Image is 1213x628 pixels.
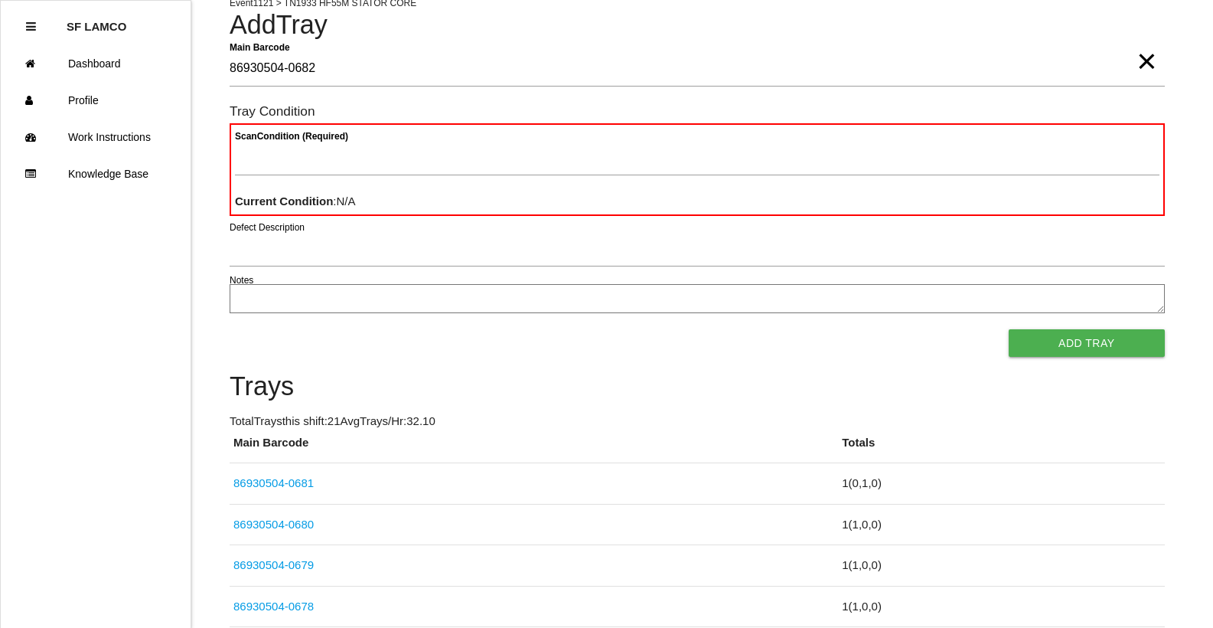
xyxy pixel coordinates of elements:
a: Knowledge Base [1,155,191,192]
a: 86930504-0679 [233,558,314,571]
span: Clear Input [1136,31,1156,61]
td: 1 ( 1 , 0 , 0 ) [838,586,1164,627]
a: 86930504-0678 [233,600,314,613]
h4: Trays [230,372,1165,401]
th: Main Barcode [230,434,838,463]
h6: Tray Condition [230,104,1165,119]
td: 1 ( 1 , 0 , 0 ) [838,504,1164,545]
a: Dashboard [1,45,191,82]
th: Totals [838,434,1164,463]
a: 86930504-0680 [233,518,314,531]
button: Add Tray [1009,329,1165,357]
label: Defect Description [230,221,305,234]
a: Profile [1,82,191,119]
input: Required [230,51,1165,87]
b: Main Barcode [230,41,290,52]
a: 86930504-0681 [233,476,314,489]
h4: Add Tray [230,11,1165,40]
b: Scan Condition (Required) [235,131,348,142]
div: Close [26,8,36,45]
p: Total Trays this shift: 21 Avg Trays /Hr: 32.10 [230,413,1165,430]
b: Current Condition [235,195,333,208]
span: : N/A [235,195,356,208]
a: Work Instructions [1,119,191,155]
td: 1 ( 0 , 1 , 0 ) [838,463,1164,505]
p: SF LAMCO [67,8,126,33]
td: 1 ( 1 , 0 , 0 ) [838,545,1164,587]
label: Notes [230,273,253,287]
